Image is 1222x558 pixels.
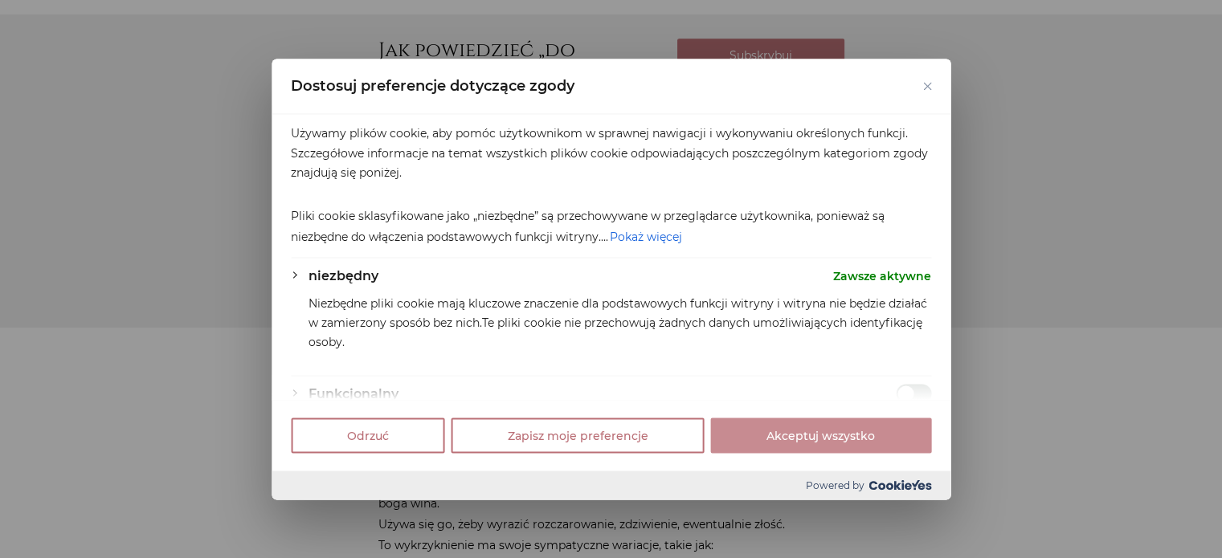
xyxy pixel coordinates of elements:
[452,417,705,453] button: Zapisz moje preferencje
[868,480,931,491] img: Cookieyes logo
[291,76,574,96] span: Dostosuj preferencje dotyczące zgody
[923,82,931,90] button: Blisko
[923,82,931,90] img: Close
[291,206,931,247] p: Pliki cookie sklasyfikowane jako „niezbędne” są przechowywane w przeglądarce użytkownika, poniewa...
[309,293,931,351] p: Niezbędne pliki cookie mają kluczowe znaczenie dla podstawowych funkcji witryny i witryna nie będ...
[272,470,950,499] div: Powered by
[291,417,445,453] button: Odrzuć
[833,266,931,285] span: Zawsze aktywne
[710,417,931,453] button: Akceptuj wszystko
[309,266,378,285] button: niezbędny
[608,225,684,247] button: Pokaż więcej
[291,124,931,181] p: Używamy plików cookie, aby pomóc użytkownikom w sprawnej nawigacji i wykonywaniu określonych funk...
